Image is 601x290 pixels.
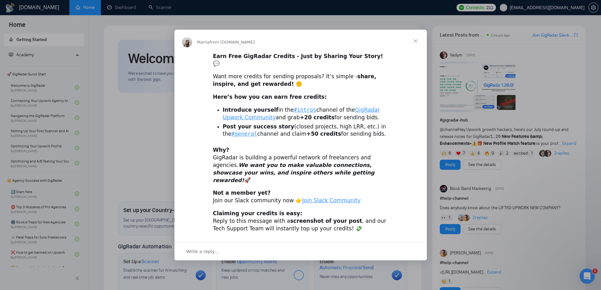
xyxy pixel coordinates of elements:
[213,162,374,183] i: We want you to make valuable connections, showcase your wins, and inspire others while getting re...
[294,107,316,113] a: #intros
[209,40,255,44] span: from [DOMAIN_NAME]
[213,147,229,153] b: Why?
[223,107,279,113] b: Introduce yourself
[213,94,327,100] b: Here’s how you can earn free credits:
[302,197,361,204] a: Join Slack Community
[223,107,380,121] a: GigRadar Upwork Community
[290,218,362,224] b: screenshot of your post
[404,30,427,52] span: Close
[223,106,388,121] li: in the channel of the and grab for sending bids.
[213,146,388,184] div: GigRadar is building a powerful network of freelancers and agencies. 🚀
[186,247,219,256] span: Write a reply…
[223,123,388,138] li: (closed projects, high LRR, etc.) in the channel and claim for sending bids.
[213,189,388,204] div: Join our Slack community now 👉
[213,210,303,216] b: Claiming your credits is easy:
[197,40,210,44] span: Mariia
[213,210,388,232] div: Reply to this message with a , and our Tech Support Team will instantly top up your credits! 💸
[223,123,294,130] b: Post your success story
[213,73,388,88] div: Want more credits for sending proposals? It’s simple -
[213,53,388,68] div: 💬
[213,190,271,196] b: Not a member yet?
[213,53,383,59] b: Earn Free GigRadar Credits - Just by Sharing Your Story!
[182,37,192,47] img: Profile image for Mariia
[174,242,427,260] div: Open conversation and reply
[232,131,257,137] a: #general
[306,131,341,137] b: +50 credits
[300,114,334,121] b: +20 credits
